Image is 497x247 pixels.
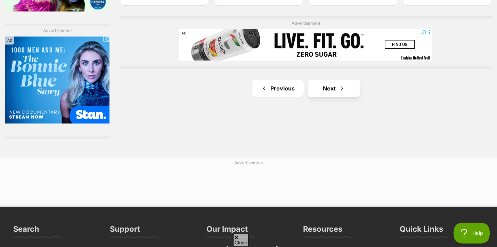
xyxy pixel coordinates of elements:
h3: Resources [303,224,342,238]
div: Advertisement [120,16,492,69]
h3: Our Impact [206,224,248,238]
a: Next page [308,80,360,97]
iframe: Help Scout Beacon - Open [454,223,490,244]
a: Previous page [252,80,304,97]
h3: Search [13,224,39,238]
div: Advertisement [5,24,109,138]
h3: Support [110,224,140,238]
span: AD [5,37,14,45]
h3: Quick Links [400,224,443,238]
span: AD [179,29,188,37]
nav: Pagination [120,80,492,97]
span: Close [233,234,249,246]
